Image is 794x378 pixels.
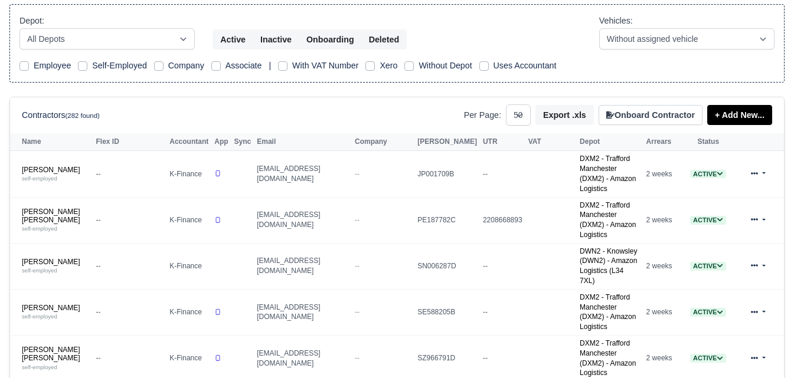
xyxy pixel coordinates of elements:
[735,321,794,378] iframe: Chat Widget
[299,29,362,50] button: Onboarding
[66,112,100,119] small: (282 found)
[707,105,772,125] a: + Add New...
[361,29,407,50] button: Deleted
[643,289,675,335] td: 2 weeks
[10,133,93,151] th: Name
[480,133,525,151] th: UTR
[414,289,480,335] td: SE588205B
[254,197,352,243] td: [EMAIL_ADDRESS][DOMAIN_NAME]
[480,243,525,289] td: --
[702,105,772,125] div: + Add New...
[690,216,726,225] span: Active
[643,243,675,289] td: 2 weeks
[352,133,414,151] th: Company
[690,308,726,317] span: Active
[166,243,211,289] td: K-Finance
[380,59,397,73] label: Xero
[494,59,557,73] label: Uses Accountant
[580,339,636,377] a: DXM2 - Trafford Manchester (DXM2) - Amazon Logistics
[93,197,167,243] td: --
[580,293,636,331] a: DXM2 - Trafford Manchester (DXM2) - Amazon Logistics
[690,216,726,224] a: Active
[22,258,90,275] a: [PERSON_NAME] self-employed
[22,313,57,320] small: self-employed
[253,29,299,50] button: Inactive
[690,262,726,271] span: Active
[93,133,167,151] th: Flex ID
[168,59,204,73] label: Company
[355,354,360,362] span: --
[22,208,90,233] a: [PERSON_NAME] [PERSON_NAME] self-employed
[480,197,525,243] td: 2208668893
[22,110,100,120] h6: Contractors
[480,289,525,335] td: --
[414,197,480,243] td: PE187782C
[22,346,90,371] a: [PERSON_NAME] [PERSON_NAME] self-employed
[19,14,44,28] label: Depot:
[166,151,211,197] td: K-Finance
[93,243,167,289] td: --
[292,59,358,73] label: With VAT Number
[22,267,57,274] small: self-employed
[213,29,253,50] button: Active
[599,14,633,28] label: Vehicles:
[580,155,636,192] a: DXM2 - Trafford Manchester (DXM2) - Amazon Logistics
[166,197,211,243] td: K-Finance
[93,289,167,335] td: --
[577,133,643,151] th: Depot
[355,216,360,224] span: --
[690,262,726,270] a: Active
[414,133,480,151] th: [PERSON_NAME]
[254,289,352,335] td: [EMAIL_ADDRESS][DOMAIN_NAME]
[599,105,702,125] button: Onboard Contractor
[690,170,726,178] a: Active
[535,105,594,125] button: Export .xls
[254,243,352,289] td: [EMAIL_ADDRESS][DOMAIN_NAME]
[34,59,71,73] label: Employee
[22,175,57,182] small: self-employed
[355,308,360,316] span: --
[643,133,675,151] th: Arrears
[22,304,90,321] a: [PERSON_NAME] self-employed
[580,201,636,239] a: DXM2 - Trafford Manchester (DXM2) - Amazon Logistics
[355,262,360,270] span: --
[22,364,57,370] small: self-employed
[269,61,271,70] span: |
[643,151,675,197] td: 2 weeks
[675,133,741,151] th: Status
[211,133,231,151] th: App
[22,225,57,232] small: self-employed
[254,151,352,197] td: [EMAIL_ADDRESS][DOMAIN_NAME]
[22,166,90,183] a: [PERSON_NAME] self-employed
[414,151,480,197] td: JP001709B
[419,59,472,73] label: Without Depot
[166,289,211,335] td: K-Finance
[92,59,147,73] label: Self-Employed
[355,170,360,178] span: --
[414,243,480,289] td: SN006287D
[690,354,726,362] a: Active
[254,133,352,151] th: Email
[231,133,254,151] th: Sync
[480,151,525,197] td: --
[643,197,675,243] td: 2 weeks
[226,59,262,73] label: Associate
[464,109,501,122] label: Per Page:
[690,354,726,363] span: Active
[525,133,577,151] th: VAT
[166,133,211,151] th: Accountant
[580,247,637,285] a: DWN2 - Knowsley (DWN2) - Amazon Logistics (L34 7XL)
[690,308,726,316] a: Active
[93,151,167,197] td: --
[690,170,726,179] span: Active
